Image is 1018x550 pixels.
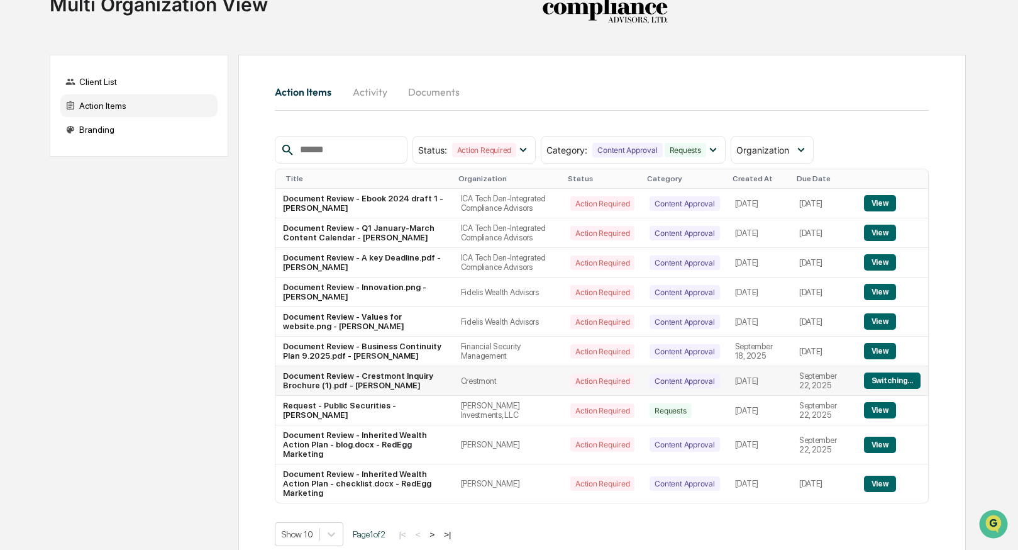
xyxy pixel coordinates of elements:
[570,403,634,418] div: Action Required
[728,366,792,396] td: [DATE]
[458,174,558,183] div: Organization
[792,189,856,218] td: [DATE]
[453,396,563,425] td: [PERSON_NAME] Investments, LLC
[864,284,896,300] button: View
[275,218,453,248] td: Document Review - Q1 January-March Content Calendar - [PERSON_NAME]
[60,118,218,141] div: Branding
[792,366,856,396] td: September 22, 2025
[275,278,453,307] td: Document Review - Innovation.png - [PERSON_NAME]
[792,278,856,307] td: [DATE]
[650,437,719,452] div: Content Approval
[275,425,453,464] td: Document Review - Inherited Wealth Action Plan - blog.docx - RedEgg Marketing
[650,344,719,359] div: Content Approval
[125,213,152,223] span: Pylon
[453,366,563,396] td: Crestmont
[570,315,634,329] div: Action Required
[453,248,563,278] td: ICA Tech Den-Integrated Compliance Advisors
[792,218,856,248] td: [DATE]
[647,174,722,183] div: Category
[570,285,634,300] div: Action Required
[570,344,634,359] div: Action Required
[453,189,563,218] td: ICA Tech Den-Integrated Compliance Advisors
[13,160,23,170] div: 🖐️
[650,196,719,211] div: Content Approval
[864,313,896,330] button: View
[650,403,691,418] div: Requests
[275,77,341,107] button: Action Items
[452,143,516,157] div: Action Required
[864,437,896,453] button: View
[60,94,218,117] div: Action Items
[453,278,563,307] td: Fidelis Wealth Advisors
[864,343,896,359] button: View
[275,337,453,366] td: Document Review - Business Continuity Plan 9.2025.pdf - [PERSON_NAME]
[275,77,928,107] div: activity tabs
[453,425,563,464] td: [PERSON_NAME]
[736,145,789,155] span: Organization
[864,254,896,271] button: View
[570,255,634,270] div: Action Required
[275,366,453,396] td: Document Review - Crestmont Inquiry Brochure (1).pdf - [PERSON_NAME]
[978,508,1012,542] iframe: Open customer support
[864,402,896,418] button: View
[792,396,856,425] td: September 22, 2025
[797,174,851,183] div: Due Date
[728,218,792,248] td: [DATE]
[13,26,229,47] p: How can we help?
[650,226,719,240] div: Content Approval
[728,396,792,425] td: [DATE]
[792,464,856,503] td: [DATE]
[570,437,634,452] div: Action Required
[104,159,156,171] span: Attestations
[13,184,23,194] div: 🔎
[733,174,787,183] div: Created At
[728,425,792,464] td: [DATE]
[665,143,706,157] div: Requests
[792,425,856,464] td: September 22, 2025
[91,160,101,170] div: 🗄️
[864,373,921,389] button: Switching...
[592,143,662,157] div: Content Approval
[8,177,84,200] a: 🔎Data Lookup
[864,225,896,241] button: View
[275,464,453,503] td: Document Review - Inherited Wealth Action Plan - checklist.docx - RedEgg Marketing
[275,248,453,278] td: Document Review - A key Deadline.pdf - [PERSON_NAME]
[728,307,792,337] td: [DATE]
[25,182,79,195] span: Data Lookup
[60,70,218,93] div: Client List
[89,213,152,223] a: Powered byPylon
[43,96,206,109] div: Start new chat
[650,285,719,300] div: Content Approval
[275,396,453,425] td: Request - Public Securities - [PERSON_NAME]
[792,337,856,366] td: [DATE]
[214,100,229,115] button: Start new chat
[650,476,719,491] div: Content Approval
[650,255,719,270] div: Content Approval
[570,476,634,491] div: Action Required
[25,159,81,171] span: Preclearance
[353,529,385,539] span: Page 1 of 2
[546,145,587,155] span: Category :
[453,218,563,248] td: ICA Tech Den-Integrated Compliance Advisors
[341,77,398,107] button: Activity
[86,154,161,176] a: 🗄️Attestations
[792,248,856,278] td: [DATE]
[453,307,563,337] td: Fidelis Wealth Advisors
[568,174,637,183] div: Status
[792,307,856,337] td: [DATE]
[275,189,453,218] td: Document Review - Ebook 2024 draft 1 - [PERSON_NAME]
[412,529,424,540] button: <
[440,529,455,540] button: >|
[650,315,719,329] div: Content Approval
[395,529,409,540] button: |<
[418,145,447,155] span: Status :
[570,196,634,211] div: Action Required
[8,154,86,176] a: 🖐️Preclearance
[43,109,159,119] div: We're available if you need us!
[650,374,719,388] div: Content Approval
[426,529,438,540] button: >
[864,476,896,492] button: View
[285,174,448,183] div: Title
[864,195,896,211] button: View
